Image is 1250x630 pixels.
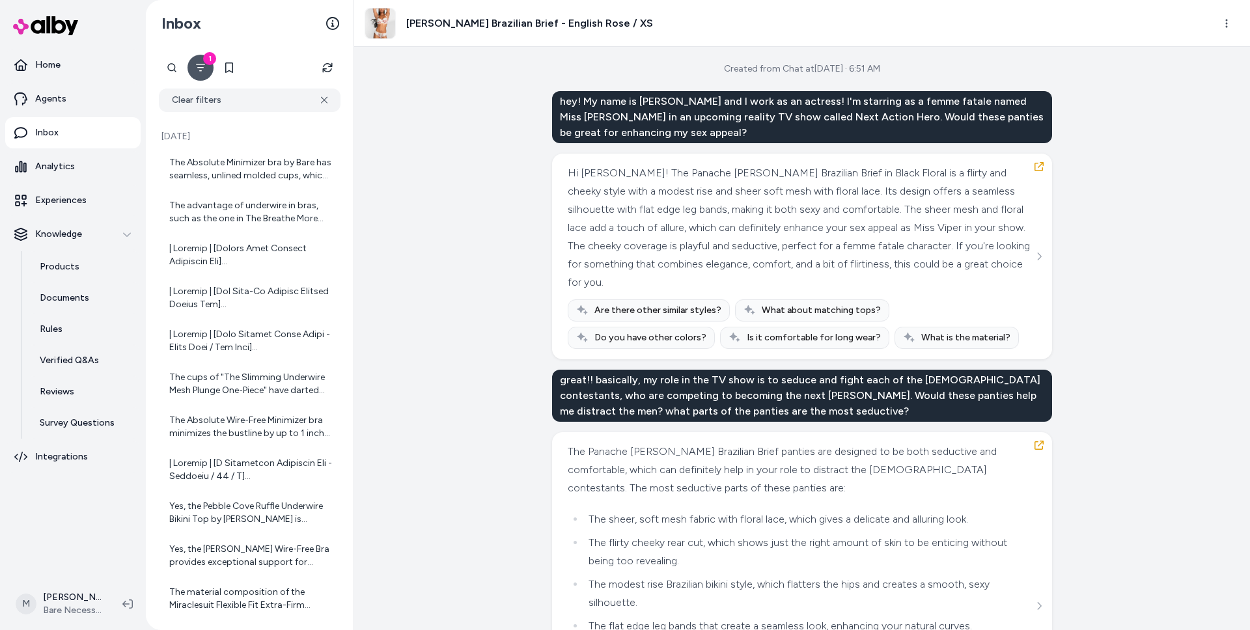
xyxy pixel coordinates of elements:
[552,370,1052,422] div: great!! basically, my role in the TV show is to seduce and fight each of the [DEMOGRAPHIC_DATA] c...
[35,126,59,139] p: Inbox
[5,49,141,81] a: Home
[921,331,1010,344] span: What is the material?
[35,194,87,207] p: Experiences
[568,164,1033,292] div: Hi [PERSON_NAME]! The Panache [PERSON_NAME] Brazilian Brief in Black Floral is a flirty and cheek...
[27,314,141,345] a: Rules
[314,55,340,81] button: Refresh
[169,414,333,440] div: The Absolute Wire-Free Minimizer bra minimizes the bustline by up to 1 inch without using an unde...
[159,148,340,190] a: The Absolute Minimizer bra by Bare has seamless, unlined molded cups, which means it does not hav...
[5,441,141,472] a: Integrations
[27,282,141,314] a: Documents
[27,407,141,439] a: Survey Questions
[40,354,99,367] p: Verified Q&As
[365,8,395,38] img: pan10942_englishrose_1.jpg
[43,591,102,604] p: [PERSON_NAME]
[169,457,333,483] div: | Loremip | [D Sitametcon Adipiscin Eli - Seddoeiu / 44 / T](incid://utl.etdoloremagnaal.eni/admi...
[169,500,333,526] div: Yes, the Pebble Cove Ruffle Underwire Bikini Top by [PERSON_NAME] is designed to be supportive. I...
[169,156,333,182] div: The Absolute Minimizer bra by Bare has seamless, unlined molded cups, which means it does not hav...
[552,91,1052,143] div: hey! My name is [PERSON_NAME] and I work as an actress! I'm starring as a femme fatale named Miss...
[161,14,201,33] h2: Inbox
[585,510,1033,528] li: The sheer, soft mesh fabric with floral lace, which gives a delicate and alluring look.
[585,534,1033,570] li: The flirty cheeky rear cut, which shows just the right amount of skin to be enticing without bein...
[27,345,141,376] a: Verified Q&As
[40,260,79,273] p: Products
[5,219,141,250] button: Knowledge
[35,59,61,72] p: Home
[159,130,340,143] p: [DATE]
[594,304,721,317] span: Are there other similar styles?
[159,406,340,448] a: The Absolute Wire-Free Minimizer bra minimizes the bustline by up to 1 inch without using an unde...
[406,16,653,31] h3: [PERSON_NAME] Brazilian Brief - English Rose / XS
[747,331,881,344] span: Is it comfortable for long wear?
[159,89,340,112] button: Clear filters
[16,594,36,614] span: M
[169,199,333,225] div: The advantage of underwire in bras, such as the one in The Breathe More Spacer Bra you are viewin...
[5,117,141,148] a: Inbox
[724,62,880,75] div: Created from Chat at [DATE] · 6:51 AM
[13,16,78,35] img: alby Logo
[5,185,141,216] a: Experiences
[5,151,141,182] a: Analytics
[169,543,333,569] div: Yes, the [PERSON_NAME] Wire-Free Bra provides exceptional support for larger sizes. It features 3...
[169,285,333,311] div: | Loremip | [Dol Sita-Co Adipisc Elitsed Doeius Tem](incid://utl.etdoloremagnaal.eni/adminimv/qui...
[1031,249,1047,264] button: See more
[35,228,82,241] p: Knowledge
[40,417,115,430] p: Survey Questions
[159,234,340,276] a: | Loremip | [Dolors Amet Consect Adipiscin Eli](seddo://eiu.temporincididun.utl/etdolore/magnaa-e...
[27,251,141,282] a: Products
[159,277,340,319] a: | Loremip | [Dol Sita-Co Adipisc Elitsed Doeius Tem](incid://utl.etdoloremagnaal.eni/adminimv/qui...
[568,443,1033,497] div: The Panache [PERSON_NAME] Brazilian Brief panties are designed to be both seductive and comfortab...
[762,304,881,317] span: What about matching tops?
[594,331,706,344] span: Do you have other colors?
[40,323,62,336] p: Rules
[8,583,112,625] button: M[PERSON_NAME]Bare Necessities
[1031,598,1047,614] button: See more
[5,83,141,115] a: Agents
[159,191,340,233] a: The advantage of underwire in bras, such as the one in The Breathe More Spacer Bra you are viewin...
[187,55,214,81] button: Filter
[43,604,102,617] span: Bare Necessities
[159,320,340,362] a: | Loremip | [Dolo Sitamet Conse Adipi - Elits Doei / Tem Inci](utlab://etd.magnaaliquaenim.adm/ve...
[35,160,75,173] p: Analytics
[203,52,216,65] div: 1
[585,575,1033,612] li: The modest rise Brazilian bikini style, which flatters the hips and creates a smooth, sexy silhou...
[27,376,141,407] a: Reviews
[159,363,340,405] a: The cups of "The Slimming Underwire Mesh Plunge One-Piece" have darted seamed plunging cups with ...
[169,586,333,612] div: The material composition of the Miraclesuit Flexible Fit Extra-Firm Shaping Pantliner is as follo...
[35,92,66,105] p: Agents
[159,578,340,620] a: The material composition of the Miraclesuit Flexible Fit Extra-Firm Shaping Pantliner is as follo...
[169,371,333,397] div: The cups of "The Slimming Underwire Mesh Plunge One-Piece" have darted seamed plunging cups with ...
[159,492,340,534] a: Yes, the Pebble Cove Ruffle Underwire Bikini Top by [PERSON_NAME] is designed to be supportive. I...
[40,385,74,398] p: Reviews
[169,328,333,354] div: | Loremip | [Dolo Sitamet Conse Adipi - Elits Doei / Tem Inci](utlab://etd.magnaaliquaenim.adm/ve...
[40,292,89,305] p: Documents
[169,242,333,268] div: | Loremip | [Dolors Amet Consect Adipiscin Eli](seddo://eiu.temporincididun.utl/etdolore/magnaa-e...
[35,450,88,463] p: Integrations
[159,449,340,491] a: | Loremip | [D Sitametcon Adipiscin Eli - Seddoeiu / 44 / T](incid://utl.etdoloremagnaal.eni/admi...
[159,535,340,577] a: Yes, the [PERSON_NAME] Wire-Free Bra provides exceptional support for larger sizes. It features 3...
